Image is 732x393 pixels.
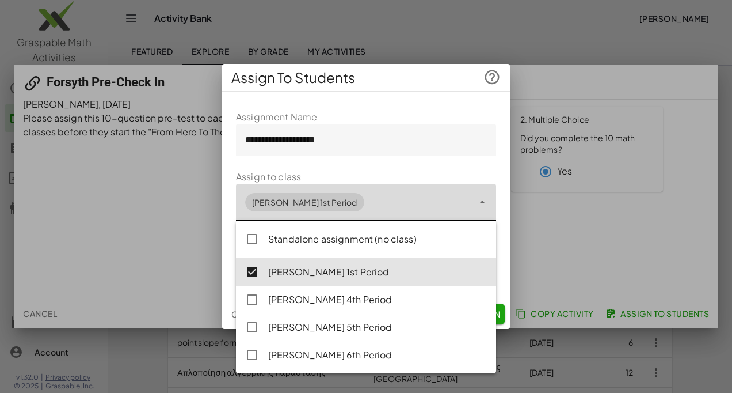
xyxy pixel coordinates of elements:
label: Assignment Name [236,110,317,124]
div: Standalone assignment (no class) [268,232,487,246]
div: [PERSON_NAME] 1st Period [252,197,357,209]
div: [PERSON_NAME] 4th Period [268,293,487,307]
span: Cancel [231,309,265,319]
div: [PERSON_NAME] 6th Period [268,348,487,362]
div: [PERSON_NAME] 5th Period [268,320,487,334]
span: Assign To Students [231,69,355,87]
button: Cancel [227,304,270,324]
label: Assign to class [236,170,301,184]
div: [PERSON_NAME] 1st Period [268,265,487,279]
div: undefined-list [236,221,496,373]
